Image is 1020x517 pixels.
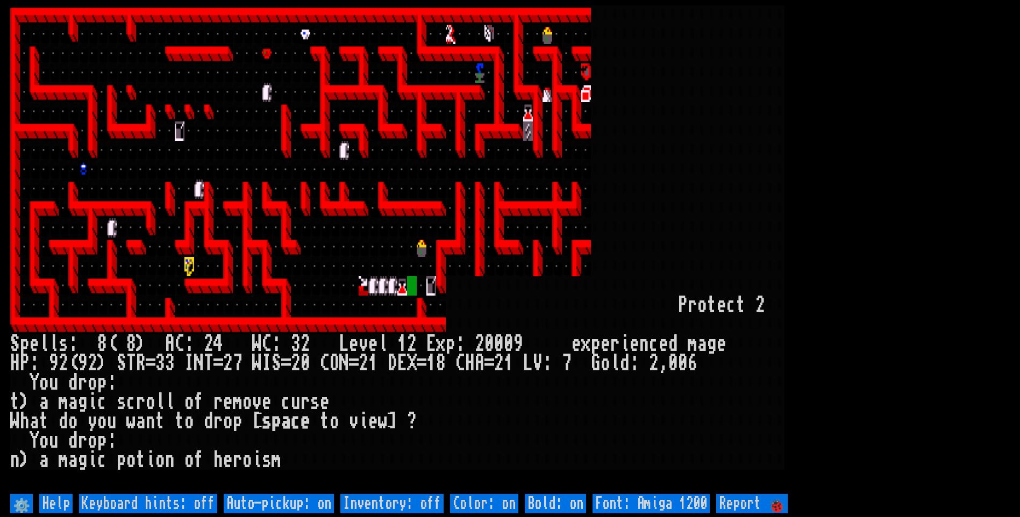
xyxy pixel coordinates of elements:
div: d [59,412,68,431]
div: 4 [213,334,223,354]
div: C [175,334,184,354]
div: d [204,412,213,431]
div: o [146,392,155,412]
div: e [659,334,668,354]
div: : [543,354,552,373]
div: H [10,354,20,373]
div: : [107,373,117,392]
div: c [291,412,301,431]
div: r [78,431,88,450]
div: ) [97,354,107,373]
div: m [688,334,697,354]
div: e [572,334,581,354]
div: e [223,450,233,470]
div: Y [30,431,39,450]
div: r [78,373,88,392]
div: x [436,334,446,354]
div: f [194,450,204,470]
div: o [330,412,339,431]
div: u [49,431,59,450]
div: t [320,412,330,431]
div: a [68,392,78,412]
div: e [262,392,272,412]
div: n [639,334,649,354]
div: 8 [436,354,446,373]
div: 0 [668,354,678,373]
div: c [126,392,136,412]
div: o [223,412,233,431]
div: o [88,431,97,450]
div: : [68,334,78,354]
div: t [155,412,165,431]
div: l [165,392,175,412]
div: d [68,373,78,392]
div: 2 [223,354,233,373]
div: W [252,334,262,354]
div: l [49,334,59,354]
div: 0 [504,334,513,354]
div: ] [388,412,397,431]
div: t [707,296,717,315]
div: n [10,450,20,470]
div: g [78,392,88,412]
div: l [39,334,49,354]
div: o [39,431,49,450]
input: Report 🐞 [716,494,788,513]
div: 2 [649,354,659,373]
div: I [184,354,194,373]
input: Font: Amiga 1200 [593,494,710,513]
div: o [601,354,610,373]
div: E [426,334,436,354]
div: L [523,354,533,373]
div: s [262,450,272,470]
div: i [252,450,262,470]
div: ? [407,412,417,431]
div: e [630,334,639,354]
div: D [388,354,397,373]
div: a [68,450,78,470]
div: 7 [562,354,572,373]
div: P [678,296,688,315]
div: C [455,354,465,373]
div: a [39,392,49,412]
div: w [378,412,388,431]
div: a [39,450,49,470]
div: S [10,334,20,354]
div: 2 [291,354,301,373]
div: = [213,354,223,373]
div: 8 [97,334,107,354]
div: m [59,392,68,412]
div: 2 [59,354,68,373]
div: a [697,334,707,354]
div: t [175,412,184,431]
div: v [349,412,359,431]
div: p [591,334,601,354]
div: [ [252,412,262,431]
div: h [20,412,30,431]
div: 9 [513,334,523,354]
div: d [68,431,78,450]
div: 2 [88,354,97,373]
div: o [184,412,194,431]
div: : [30,354,39,373]
div: r [688,296,697,315]
div: o [242,450,252,470]
div: s [59,334,68,354]
div: 1 [397,334,407,354]
div: 3 [291,334,301,354]
div: , [659,354,668,373]
div: t [39,412,49,431]
div: e [717,296,726,315]
input: Auto-pickup: on [224,494,334,513]
div: 1 [426,354,436,373]
div: s [262,412,272,431]
div: s [117,392,126,412]
div: 3 [155,354,165,373]
div: e [717,334,726,354]
div: 7 [233,354,242,373]
div: 3 [165,354,175,373]
div: ( [107,334,117,354]
div: e [368,334,378,354]
div: I [262,354,272,373]
div: o [155,450,165,470]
